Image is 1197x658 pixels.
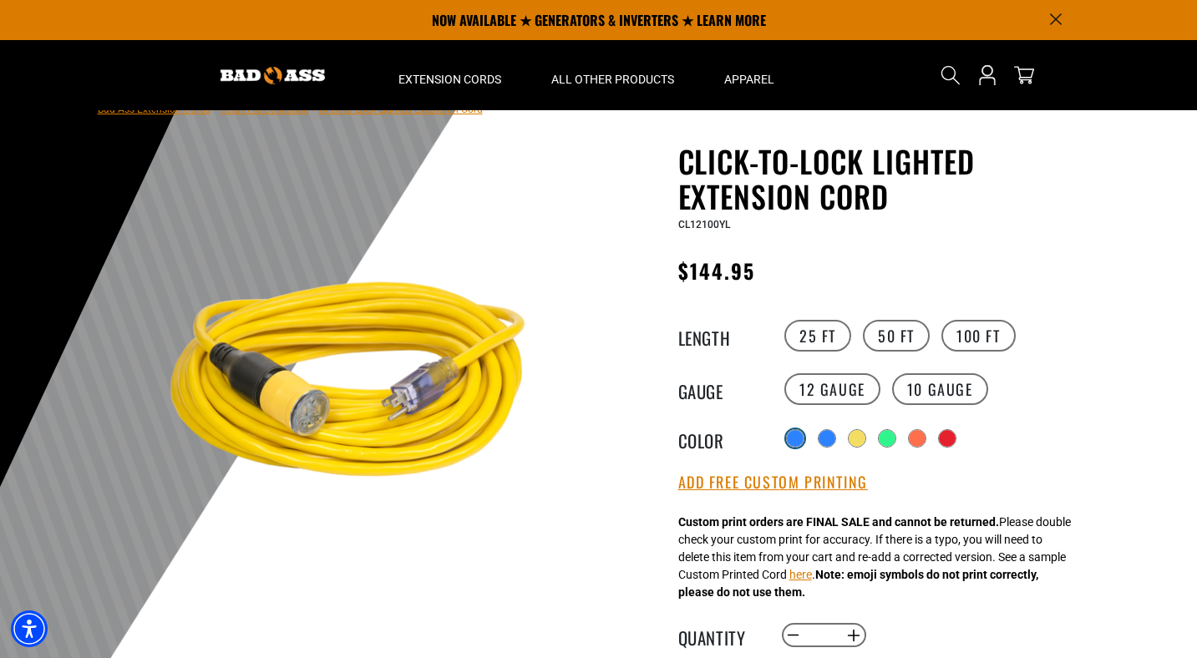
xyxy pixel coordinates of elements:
span: CL12100YL [678,219,730,230]
label: 10 Gauge [892,373,988,405]
button: Add Free Custom Printing [678,473,868,492]
label: 50 FT [863,320,930,352]
legend: Length [678,325,762,347]
label: 25 FT [784,320,851,352]
span: Apparel [724,72,774,87]
span: All Other Products [551,72,674,87]
img: yellow [147,186,550,589]
span: Extension Cords [398,72,501,87]
a: Open this option [974,40,1001,110]
label: 12 Gauge [784,373,880,405]
div: Please double check your custom print for accuracy. If there is a typo, you will need to delete t... [678,514,1071,601]
summary: Apparel [699,40,799,110]
img: Bad Ass Extension Cords [221,67,325,84]
legend: Color [678,428,762,449]
legend: Gauge [678,378,762,400]
summary: Search [937,62,964,89]
a: cart [1011,65,1037,85]
strong: Custom print orders are FINAL SALE and cannot be returned. [678,515,999,529]
label: Quantity [678,625,762,646]
summary: Extension Cords [373,40,526,110]
div: Accessibility Menu [11,610,48,647]
summary: All Other Products [526,40,699,110]
span: $144.95 [678,256,756,286]
h1: Click-to-Lock Lighted Extension Cord [678,144,1088,214]
strong: Note: emoji symbols do not print correctly, please do not use them. [678,568,1038,599]
button: here [789,566,812,584]
label: 100 FT [941,320,1016,352]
